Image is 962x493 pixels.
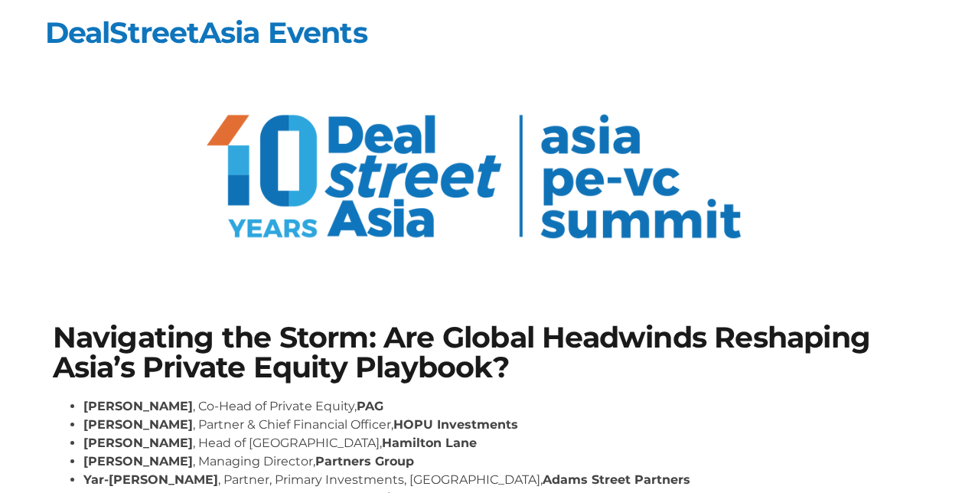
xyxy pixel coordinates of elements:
li: , Head of [GEOGRAPHIC_DATA], [83,434,910,452]
strong: Partners Group [315,454,414,469]
li: , Partner & Chief Financial Officer, [83,416,910,434]
li: , Managing Director, [83,452,910,471]
strong: HOPU Investments [393,417,518,432]
h1: Navigating the Storm: Are Global Headwinds Reshaping Asia’s Private Equity Playbook? [53,323,910,382]
li: , Partner, Primary Investments, [GEOGRAPHIC_DATA], [83,471,910,489]
strong: [PERSON_NAME] [83,399,193,413]
strong: [PERSON_NAME] [83,436,193,450]
strong: Yar-[PERSON_NAME] [83,472,218,487]
a: DealStreetAsia Events [45,15,367,51]
strong: Hamilton Lane [382,436,477,450]
strong: Adams Street Partners [543,472,690,487]
strong: PAG [357,399,383,413]
strong: [PERSON_NAME] [83,417,193,432]
li: , Co-Head of Private Equity, [83,397,910,416]
strong: [PERSON_NAME] [83,454,193,469]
